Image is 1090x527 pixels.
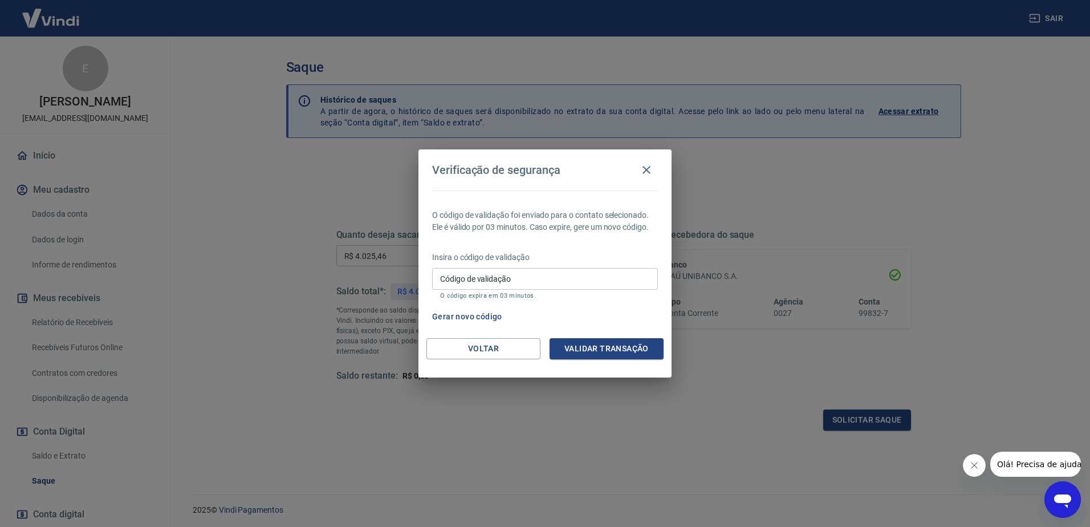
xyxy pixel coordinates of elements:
iframe: Botão para abrir a janela de mensagens [1044,481,1081,518]
iframe: Mensagem da empresa [990,452,1081,477]
p: O código de validação foi enviado para o contato selecionado. Ele é válido por 03 minutos. Caso e... [432,209,658,233]
span: Olá! Precisa de ajuda? [7,8,96,17]
h4: Verificação de segurança [432,163,560,177]
iframe: Fechar mensagem [963,454,986,477]
button: Gerar novo código [428,306,507,327]
button: Validar transação [550,338,664,359]
p: Insira o código de validação [432,252,658,263]
p: O código expira em 03 minutos. [440,292,650,299]
button: Voltar [426,338,540,359]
